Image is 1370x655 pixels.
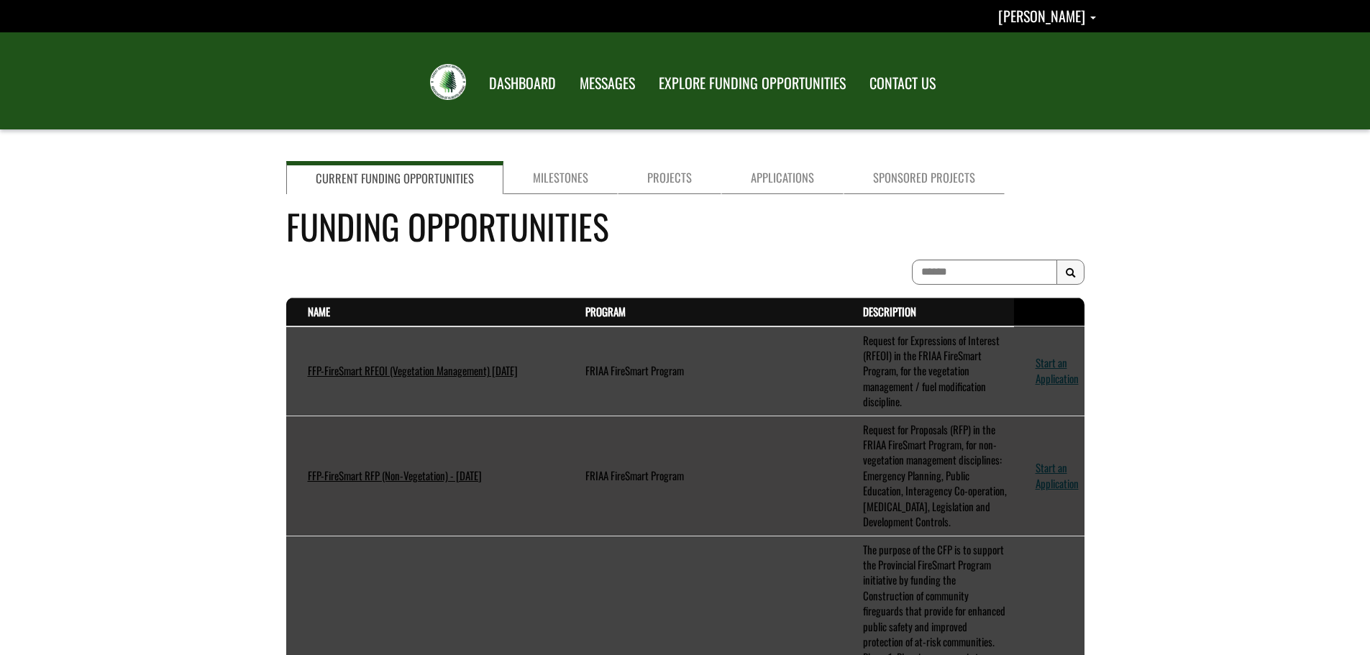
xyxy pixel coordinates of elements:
[286,201,1084,252] h4: Funding Opportunities
[1056,260,1084,285] button: Search Results
[1036,459,1079,490] a: Start an Application
[286,161,503,194] a: Current Funding Opportunities
[569,65,646,101] a: MESSAGES
[286,416,564,536] td: FFP-FireSmart RFP (Non-Vegetation) - July 2025
[503,161,618,194] a: Milestones
[859,65,946,101] a: CONTACT US
[721,161,844,194] a: Applications
[648,65,857,101] a: EXPLORE FUNDING OPPORTUNITIES
[841,326,1014,416] td: Request for Expressions of Interest (RFEOI) in the FRIAA FireSmart Program, for the vegetation ma...
[308,467,482,483] a: FFP-FireSmart RFP (Non-Vegetation) - [DATE]
[618,161,721,194] a: Projects
[308,362,518,378] a: FFP-FireSmart RFEOI (Vegetation Management) [DATE]
[585,303,626,319] a: Program
[286,326,564,416] td: FFP-FireSmart RFEOI (Vegetation Management) July 2025
[912,260,1057,285] input: To search on partial text, use the asterisk (*) wildcard character.
[844,161,1005,194] a: Sponsored Projects
[1036,354,1079,385] a: Start an Application
[564,416,841,536] td: FRIAA FireSmart Program
[476,61,946,101] nav: Main Navigation
[998,5,1085,27] span: [PERSON_NAME]
[308,303,330,319] a: Name
[478,65,567,101] a: DASHBOARD
[841,416,1014,536] td: Request for Proposals (RFP) in the FRIAA FireSmart Program, for non-vegetation management discipl...
[430,64,466,100] img: FRIAA Submissions Portal
[564,326,841,416] td: FRIAA FireSmart Program
[998,5,1096,27] a: Sean Cunningham
[863,303,916,319] a: Description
